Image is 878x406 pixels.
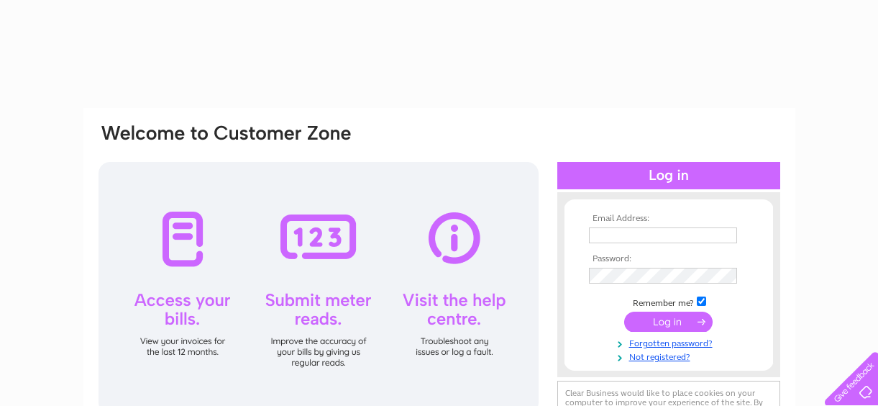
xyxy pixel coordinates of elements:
[585,214,752,224] th: Email Address:
[624,312,713,332] input: Submit
[589,335,752,349] a: Forgotten password?
[585,254,752,264] th: Password:
[585,294,752,309] td: Remember me?
[589,349,752,363] a: Not registered?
